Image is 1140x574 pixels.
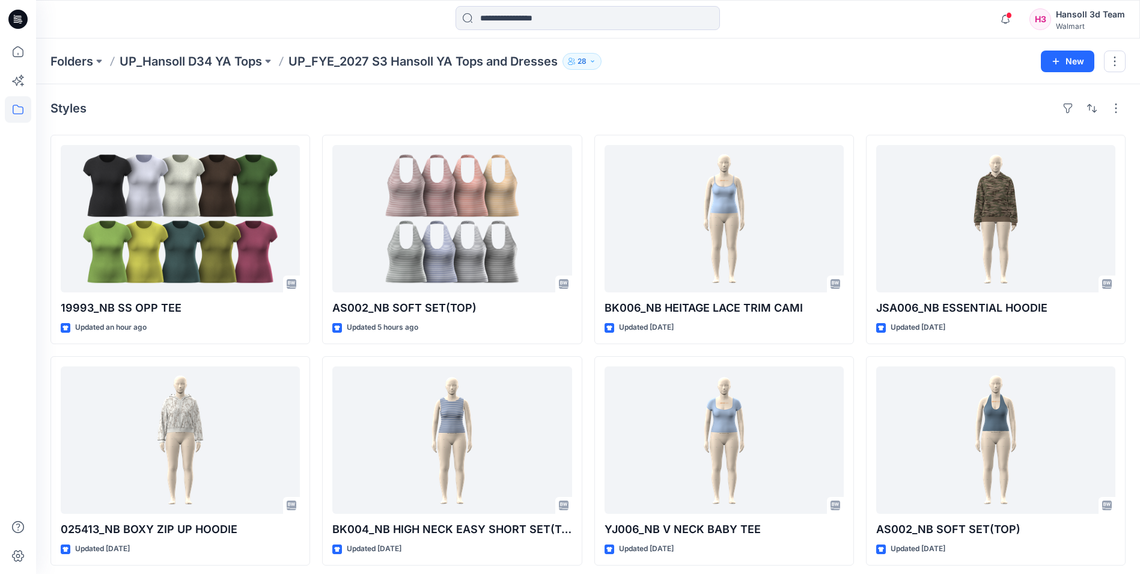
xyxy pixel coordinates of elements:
[578,55,587,68] p: 28
[605,521,844,538] p: YJ006_NB V NECK BABY TEE
[562,53,602,70] button: 28
[605,300,844,316] p: BK006_NB HEITAGE LACE TRIM CAMI
[61,300,300,316] p: 19993_NB SS OPP TEE
[120,53,262,70] a: UP_Hansoll D34 YA Tops
[876,366,1115,514] a: AS002_NB SOFT SET(TOP)
[347,321,418,334] p: Updated 5 hours ago
[332,366,572,514] a: BK004_NB HIGH NECK EASY SHORT SET(TOP)
[50,101,87,116] h4: Styles
[1029,8,1051,30] div: H3
[876,521,1115,538] p: AS002_NB SOFT SET(TOP)
[876,300,1115,316] p: JSA006_NB ESSENTIAL HOODIE
[50,53,93,70] a: Folders
[332,521,572,538] p: BK004_NB HIGH NECK EASY SHORT SET(TOP)
[619,543,674,555] p: Updated [DATE]
[332,145,572,292] a: AS002_NB SOFT SET(TOP)
[605,366,844,514] a: YJ006_NB V NECK BABY TEE
[332,300,572,316] p: AS002_NB SOFT SET(TOP)
[288,53,558,70] p: UP_FYE_2027 S3 Hansoll YA Tops and Dresses
[876,145,1115,292] a: JSA006_NB ESSENTIAL HOODIE
[347,543,401,555] p: Updated [DATE]
[891,543,945,555] p: Updated [DATE]
[1056,22,1125,31] div: Walmart
[75,543,130,555] p: Updated [DATE]
[61,366,300,514] a: 025413_NB BOXY ZIP UP HOODIE
[61,145,300,292] a: 19993_NB SS OPP TEE
[1056,7,1125,22] div: Hansoll 3d Team
[619,321,674,334] p: Updated [DATE]
[61,521,300,538] p: 025413_NB BOXY ZIP UP HOODIE
[75,321,147,334] p: Updated an hour ago
[1041,51,1094,72] button: New
[605,145,844,292] a: BK006_NB HEITAGE LACE TRIM CAMI
[891,321,945,334] p: Updated [DATE]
